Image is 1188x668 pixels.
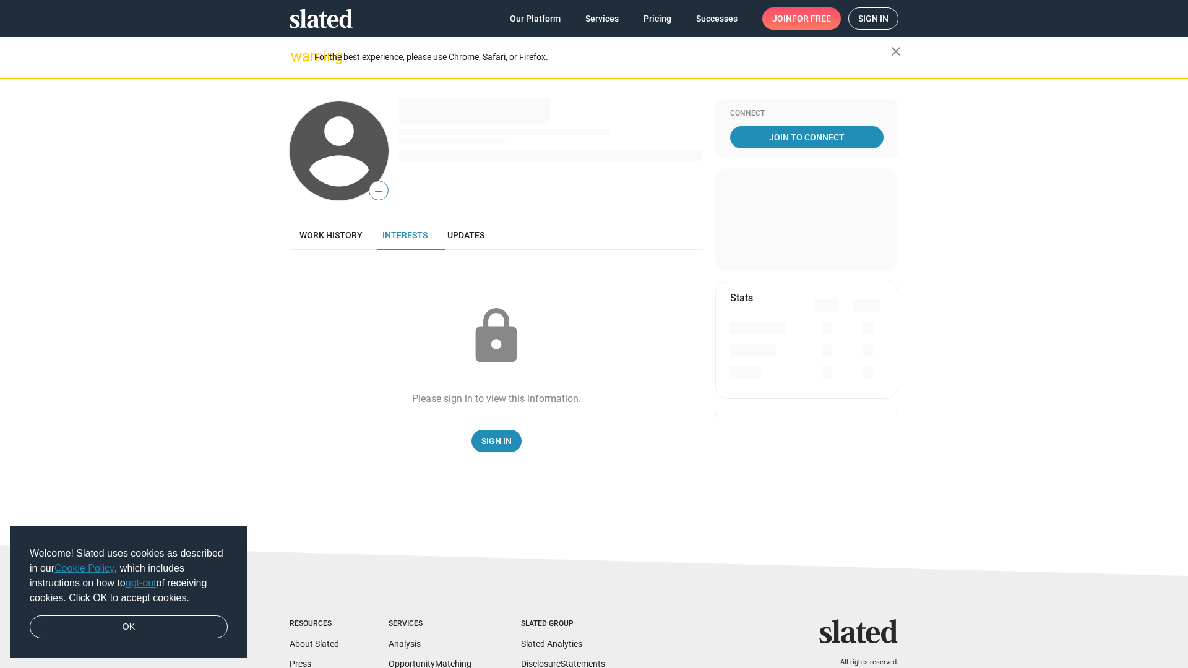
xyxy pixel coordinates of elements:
a: Sign In [471,430,522,452]
a: Pricing [634,7,681,30]
span: — [369,183,388,199]
a: Join To Connect [730,126,884,148]
span: Updates [447,230,484,240]
mat-icon: lock [465,306,527,367]
a: Services [575,7,629,30]
span: Successes [696,7,738,30]
span: Pricing [643,7,671,30]
span: Welcome! Slated uses cookies as described in our , which includes instructions on how to of recei... [30,546,228,606]
span: for free [792,7,831,30]
a: Updates [437,220,494,250]
a: Analysis [389,639,421,649]
a: Slated Analytics [521,639,582,649]
div: Slated Group [521,619,605,629]
a: opt-out [126,578,157,588]
a: Our Platform [500,7,570,30]
span: Services [585,7,619,30]
span: Sign In [481,430,512,452]
span: Sign in [858,8,889,29]
a: Sign in [848,7,898,30]
span: Work history [299,230,363,240]
div: cookieconsent [10,526,247,659]
div: Services [389,619,471,629]
div: Please sign in to view this information. [412,392,581,405]
a: Cookie Policy [54,563,114,573]
span: Interests [382,230,428,240]
mat-icon: close [889,44,903,59]
a: Joinfor free [762,7,841,30]
span: Join [772,7,831,30]
a: Work history [290,220,372,250]
span: Join To Connect [733,126,881,148]
div: Resources [290,619,339,629]
div: For the best experience, please use Chrome, Safari, or Firefox. [314,49,891,66]
a: dismiss cookie message [30,615,228,639]
mat-card-title: Stats [730,291,753,304]
a: Successes [686,7,747,30]
mat-icon: warning [291,49,306,64]
a: Interests [372,220,437,250]
div: Connect [730,109,884,119]
span: Our Platform [510,7,561,30]
a: About Slated [290,639,339,649]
